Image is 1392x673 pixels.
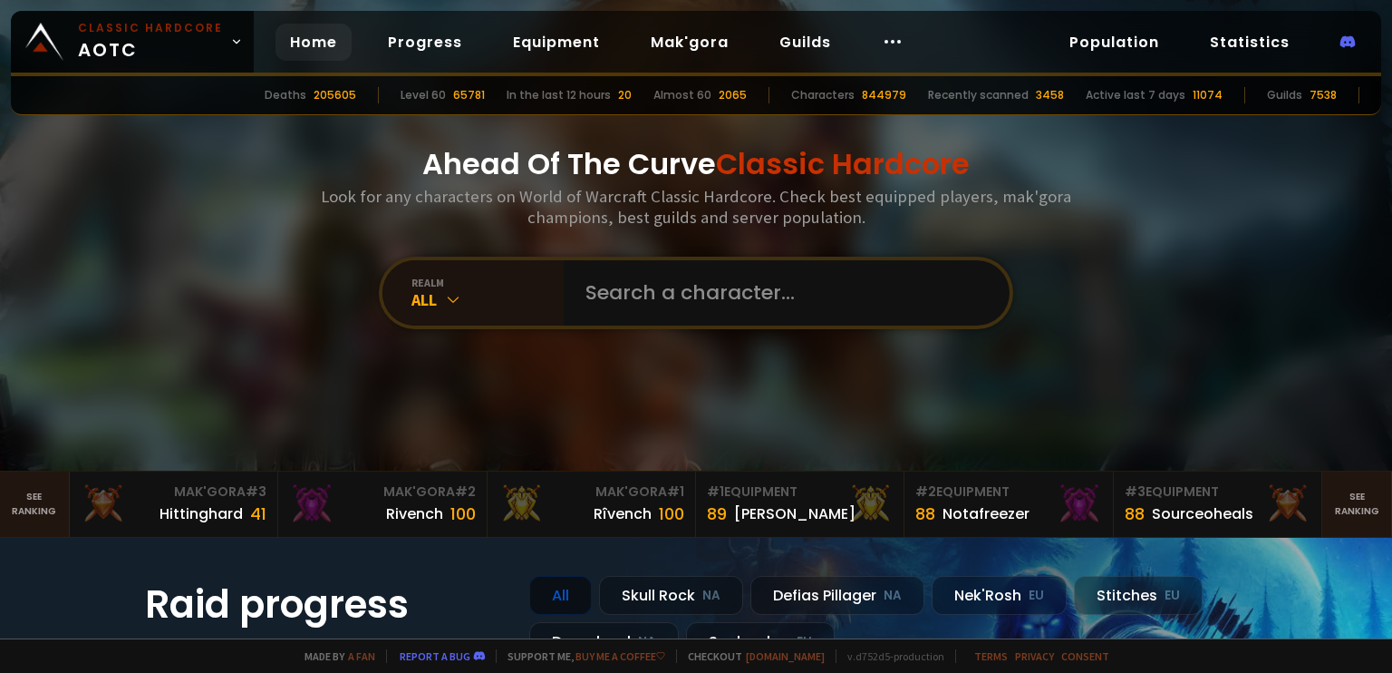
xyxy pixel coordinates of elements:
div: Characters [791,87,855,103]
div: 2065 [719,87,747,103]
div: All [529,576,592,615]
div: 20 [618,87,632,103]
a: Classic HardcoreAOTC [11,11,254,73]
div: Recently scanned [928,87,1029,103]
div: Deaths [265,87,306,103]
span: # 2 [915,483,936,501]
div: Soulseeker [686,622,835,661]
div: In the last 12 hours [507,87,611,103]
span: # 1 [707,483,724,501]
div: Mak'Gora [498,483,684,502]
span: Support me, [496,649,665,663]
div: Mak'Gora [81,483,266,502]
div: [PERSON_NAME] [734,502,855,525]
div: Defias Pillager [750,576,924,615]
a: Mak'Gora#1Rîvench100 [488,472,696,537]
small: NA [884,587,902,605]
a: Equipment [498,24,614,61]
div: 100 [659,502,684,526]
a: Mak'gora [636,24,743,61]
div: Sourceoheals [1152,502,1253,525]
div: Rivench [386,502,443,525]
div: Rîvench [594,502,652,525]
a: #1Equipment89[PERSON_NAME] [696,472,904,537]
a: Population [1055,24,1174,61]
a: Privacy [1015,649,1054,663]
small: EU [797,633,812,651]
a: Consent [1061,649,1109,663]
a: Home [275,24,352,61]
span: # 3 [246,483,266,501]
span: # 3 [1125,483,1145,501]
span: Checkout [676,649,825,663]
div: 3458 [1036,87,1064,103]
h1: Ahead Of The Curve [422,142,970,186]
div: Level 60 [401,87,446,103]
a: a fan [348,649,375,663]
div: 100 [450,502,476,526]
a: Mak'Gora#3Hittinghard41 [70,472,278,537]
div: Doomhowl [529,622,679,661]
div: Hittinghard [159,502,243,525]
small: NA [638,633,656,651]
h3: Look for any characters on World of Warcraft Classic Hardcore. Check best equipped players, mak'g... [314,186,1078,228]
span: AOTC [78,20,223,63]
a: #2Equipment88Notafreezer [904,472,1113,537]
a: Report a bug [400,649,470,663]
span: # 1 [667,483,684,501]
div: 41 [250,502,266,526]
div: Active last 7 days [1086,87,1185,103]
div: 65781 [453,87,485,103]
div: 844979 [862,87,906,103]
div: Equipment [915,483,1101,502]
a: Progress [373,24,477,61]
a: Guilds [765,24,846,61]
small: NA [702,587,720,605]
div: realm [411,276,564,289]
div: Guilds [1267,87,1302,103]
a: Mak'Gora#2Rivench100 [278,472,487,537]
div: 205605 [314,87,356,103]
a: Seeranking [1322,472,1392,537]
span: Made by [294,649,375,663]
div: Mak'Gora [289,483,475,502]
span: v. d752d5 - production [836,649,944,663]
a: [DOMAIN_NAME] [746,649,825,663]
div: All [411,289,564,310]
div: 88 [915,502,935,526]
div: Equipment [1125,483,1310,502]
a: Buy me a coffee [575,649,665,663]
div: Skull Rock [599,576,743,615]
div: 11074 [1193,87,1223,103]
div: Equipment [707,483,893,502]
div: 88 [1125,502,1145,526]
small: Classic Hardcore [78,20,223,36]
div: 89 [707,502,727,526]
span: # 2 [455,483,476,501]
small: EU [1029,587,1044,605]
a: Statistics [1195,24,1304,61]
div: Stitches [1074,576,1203,615]
div: Almost 60 [653,87,711,103]
div: 7538 [1310,87,1337,103]
a: #3Equipment88Sourceoheals [1114,472,1322,537]
h1: Raid progress [145,576,507,633]
input: Search a character... [575,260,988,326]
div: Notafreezer [942,502,1029,525]
div: Nek'Rosh [932,576,1067,615]
small: EU [1165,587,1180,605]
span: Classic Hardcore [716,143,970,184]
a: Terms [974,649,1008,663]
